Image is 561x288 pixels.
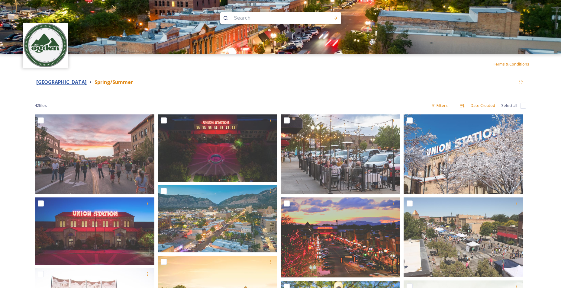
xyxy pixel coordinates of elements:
strong: Spring/Summer [95,79,133,85]
img: small-HarvestMoon2015-LightingBryan-331-(1).jpg [35,114,154,194]
span: 42 file s [35,103,47,108]
img: 25th High Res Lg File .jpg [281,197,400,277]
strong: [GEOGRAPHIC_DATA] [36,79,87,85]
img: aerial-visit-ogden-sunset-1.jpg [158,185,277,252]
span: Terms & Conditions [493,61,529,67]
img: 230622-visit-ogden-25th-(41).jpg [158,114,277,182]
span: Select all [501,103,517,108]
img: 230622-visit-ogden-25th (66).jpg [35,197,154,265]
img: IMG_3540.JPG [404,197,523,277]
img: 241005-art-stroll-oct-oda120.jpg [281,114,400,194]
div: Date Created [468,100,498,111]
div: Filters [428,100,451,111]
input: Search [231,11,314,25]
img: union-station-snow-day.jpg [404,114,523,194]
img: Unknown.png [24,24,67,67]
a: Terms & Conditions [493,60,538,68]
